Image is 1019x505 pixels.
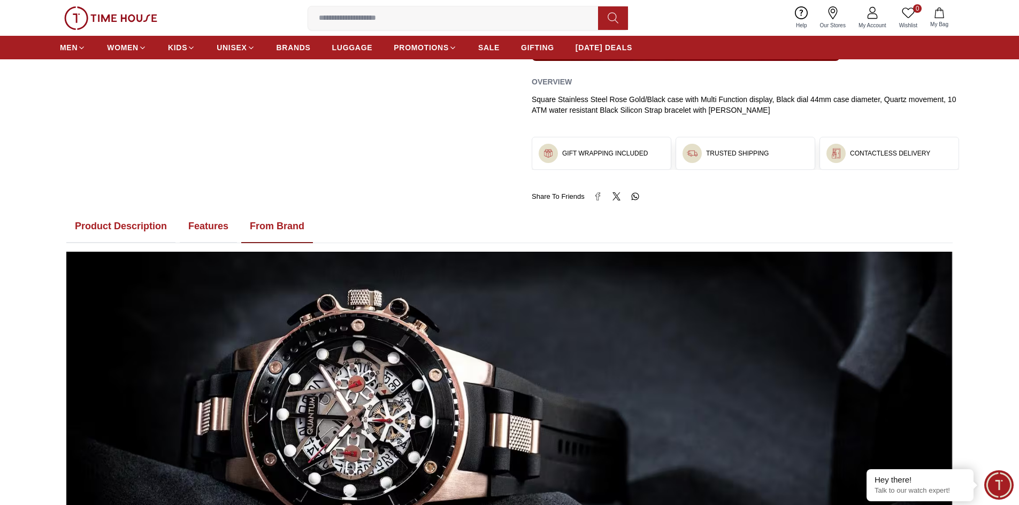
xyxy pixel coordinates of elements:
[521,38,554,57] a: GIFTING
[168,42,187,53] span: KIDS
[394,42,449,53] span: PROMOTIONS
[277,38,311,57] a: BRANDS
[706,149,769,158] h3: TRUSTED SHIPPING
[562,149,648,158] h3: GIFT WRAPPING INCLUDED
[926,20,953,28] span: My Bag
[532,74,572,90] h2: Overview
[180,210,237,243] button: Features
[895,21,922,29] span: Wishlist
[332,38,373,57] a: LUGGAGE
[984,470,1014,500] div: Chat Widget
[217,38,255,57] a: UNISEX
[332,42,373,53] span: LUGGAGE
[576,42,632,53] span: [DATE] DEALS
[850,149,930,158] h3: CONTACTLESS DELIVERY
[60,42,78,53] span: MEN
[790,4,814,32] a: Help
[532,94,959,115] div: Square Stainless Steel Rose Gold/Black case with Multi Function display, Black dial 44mm case dia...
[687,148,698,159] img: ...
[814,4,852,32] a: Our Stores
[107,42,139,53] span: WOMEN
[854,21,891,29] span: My Account
[277,42,311,53] span: BRANDS
[831,148,841,159] img: ...
[241,210,313,243] button: From Brand
[924,5,955,30] button: My Bag
[217,42,247,53] span: UNISEX
[107,38,147,57] a: WOMEN
[893,4,924,32] a: 0Wishlist
[913,4,922,13] span: 0
[875,475,966,485] div: Hey there!
[394,38,457,57] a: PROMOTIONS
[168,38,195,57] a: KIDS
[792,21,811,29] span: Help
[816,21,850,29] span: Our Stores
[543,148,554,159] img: ...
[576,38,632,57] a: [DATE] DEALS
[532,191,585,202] span: Share To Friends
[60,38,86,57] a: MEN
[66,210,175,243] button: Product Description
[875,486,966,495] p: Talk to our watch expert!
[64,6,157,30] img: ...
[478,38,500,57] a: SALE
[478,42,500,53] span: SALE
[521,42,554,53] span: GIFTING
